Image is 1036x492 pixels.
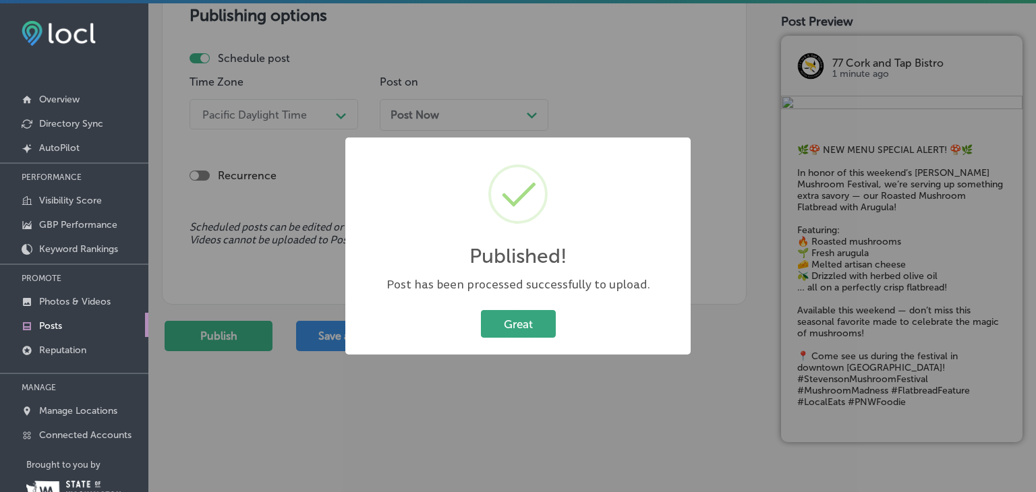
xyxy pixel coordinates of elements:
[481,310,556,338] button: Great
[39,219,117,230] p: GBP Performance
[39,405,117,417] p: Manage Locations
[39,195,102,206] p: Visibility Score
[39,94,80,105] p: Overview
[39,118,103,129] p: Directory Sync
[39,429,132,441] p: Connected Accounts
[22,21,96,46] img: fda3e92497d09a02dc62c9cd864e3231.png
[469,244,567,268] h2: Published!
[39,296,111,307] p: Photos & Videos
[359,276,677,293] div: Post has been processed successfully to upload.
[39,243,118,255] p: Keyword Rankings
[39,344,86,356] p: Reputation
[39,320,62,332] p: Posts
[26,460,148,470] p: Brought to you by
[39,142,80,154] p: AutoPilot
